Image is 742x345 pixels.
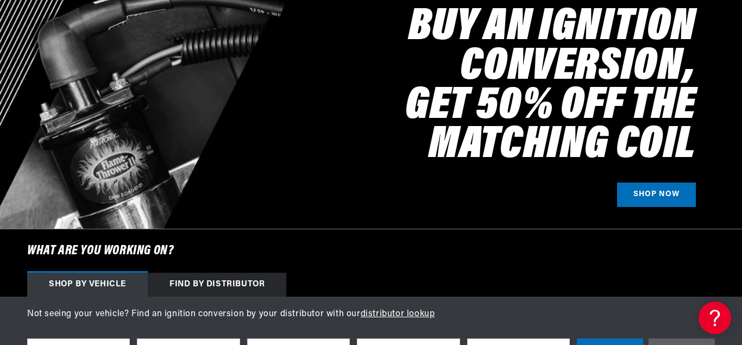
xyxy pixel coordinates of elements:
[617,183,696,207] a: SHOP NOW
[361,310,435,318] a: distributor lookup
[231,8,696,165] h2: Buy an Ignition Conversion, Get 50% off the Matching Coil
[148,273,286,297] div: Find by Distributor
[27,273,148,297] div: Shop by vehicle
[27,308,715,322] p: Not seeing your vehicle? Find an ignition conversion by your distributor with our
